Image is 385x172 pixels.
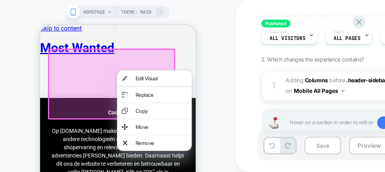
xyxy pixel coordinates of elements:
img: move element [82,99,88,105]
button: Add to Wishlist [72,0,77,7]
div: Replace [95,67,147,73]
div: Edit Visual [95,50,147,56]
span: Adding [286,77,328,83]
button: Save [304,137,341,154]
span: Audience [269,29,287,34]
div: 1 [270,78,278,94]
span: All Visitors [269,36,305,41]
span: Pages [334,29,345,34]
img: Joystick [266,117,282,129]
span: BEFORE [329,77,345,83]
span: on [286,86,291,96]
span: HOMEPAGE [83,6,105,18]
div: Move [95,99,147,105]
img: visual edit [82,50,88,56]
span: 2. Which changes the experience contains? [261,56,364,63]
span: 1. What audience and where will the experience run? [261,11,384,18]
div: Copy [95,83,147,89]
button: Mobile All Pages [294,85,345,96]
img: down arrow [341,90,345,92]
span: Theme: MAIN [121,6,151,18]
img: remove element [83,115,87,121]
b: Columns [305,77,328,83]
span: ALL PAGES [334,36,360,41]
img: copy element [82,83,88,89]
img: replace element [82,67,88,73]
div: Remove [95,115,147,121]
span: Published [261,20,290,27]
